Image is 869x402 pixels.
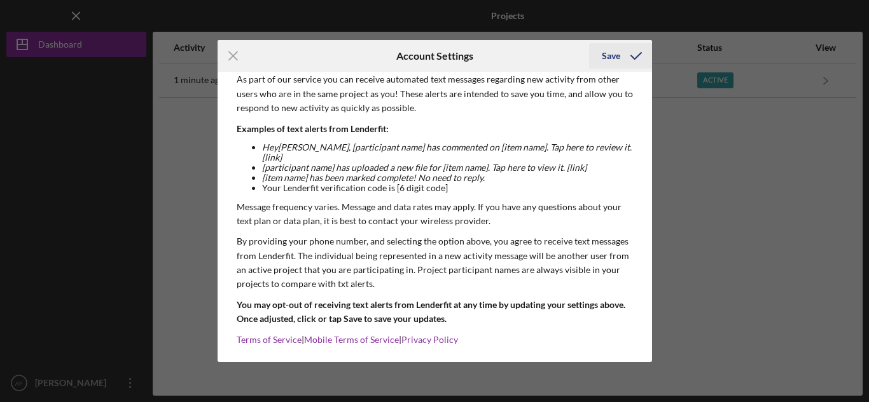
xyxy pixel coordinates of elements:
[237,122,633,136] p: Examples of text alerts from Lenderfit:
[304,334,399,345] a: Mobile Terms of Service
[237,333,633,347] p: | |
[237,298,633,326] p: You may opt-out of receiving text alerts from Lenderfit at any time by updating your settings abo...
[396,50,473,62] h6: Account Settings
[602,43,620,69] div: Save
[262,183,633,193] li: Your Lenderfit verification code is [6 digit code]
[262,142,633,163] li: Hey [PERSON_NAME] , [participant name] has commented on [item name]. Tap here to review it. [link]
[237,72,633,115] p: As part of our service you can receive automated text messages regarding new activity from other ...
[401,334,458,345] a: Privacy Policy
[589,43,652,69] button: Save
[237,234,633,291] p: By providing your phone number, and selecting the option above, you agree to receive text message...
[262,173,633,183] li: [item name] has been marked complete! No need to reply.
[262,163,633,173] li: [participant name] has uploaded a new file for [item name]. Tap here to view it. [link]
[237,334,302,345] a: Terms of Service
[237,200,633,229] p: Message frequency varies. Message and data rates may apply. If you have any questions about your ...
